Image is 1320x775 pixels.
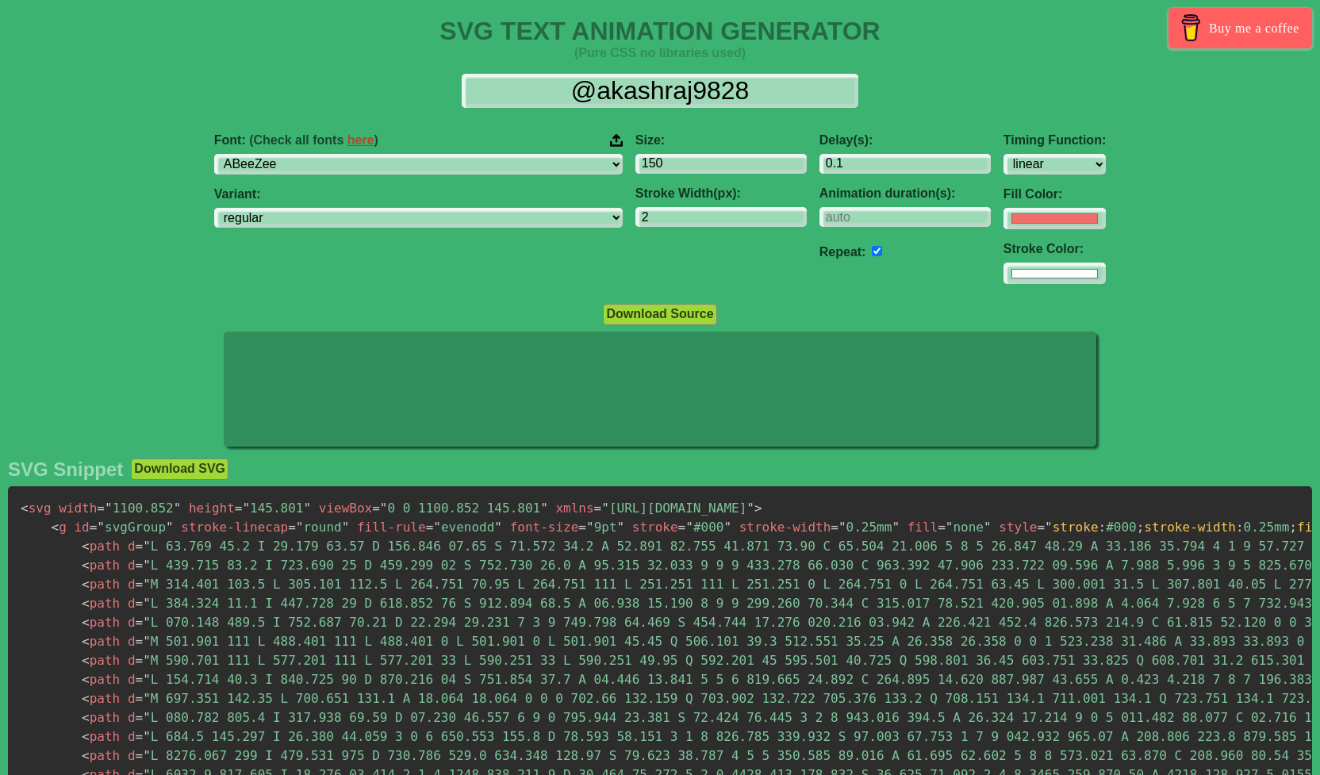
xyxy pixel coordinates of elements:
[128,729,136,744] span: d
[82,691,90,706] span: <
[90,520,174,535] span: svgGroup
[685,520,693,535] span: "
[128,615,136,630] span: d
[235,501,311,516] span: 145.801
[128,577,136,592] span: d
[82,634,90,649] span: <
[907,520,938,535] span: fill
[678,520,731,535] span: #000
[494,520,502,535] span: "
[128,596,136,611] span: d
[143,710,151,725] span: "
[819,154,991,174] input: 0.1s
[635,154,807,174] input: 100
[578,520,624,535] span: 9pt
[938,520,991,535] span: none
[128,710,136,725] span: d
[1053,520,1099,535] span: stroke
[540,501,548,516] span: "
[938,520,946,535] span: =
[52,520,67,535] span: g
[82,596,90,611] span: <
[1003,187,1106,201] label: Fill Color:
[97,501,105,516] span: =
[249,133,378,147] span: (Check all fonts )
[143,691,151,706] span: "
[578,520,586,535] span: =
[82,710,120,725] span: path
[426,520,434,535] span: =
[90,520,98,535] span: =
[136,596,144,611] span: =
[82,748,120,763] span: path
[819,207,991,227] input: auto
[746,501,754,516] span: "
[304,501,312,516] span: "
[59,501,97,516] span: width
[678,520,686,535] span: =
[635,207,807,227] input: 2px
[242,501,250,516] span: "
[342,520,350,535] span: "
[136,577,144,592] span: =
[143,748,151,763] span: "
[181,520,288,535] span: stroke-linecap
[82,539,90,554] span: <
[838,520,846,535] span: "
[143,558,151,573] span: "
[372,501,548,516] span: 0 0 1100.852 145.801
[1003,242,1106,256] label: Stroke Color:
[82,539,120,554] span: path
[128,634,136,649] span: d
[1168,8,1312,48] a: Buy me a coffee
[296,520,304,535] span: "
[1177,14,1205,41] img: Buy me a coffee
[586,520,594,535] span: "
[82,653,120,668] span: path
[723,520,731,535] span: "
[831,520,838,535] span: =
[214,187,623,201] label: Variant:
[1099,520,1107,535] span: :
[136,558,144,573] span: =
[128,691,136,706] span: d
[143,729,151,744] span: "
[214,133,378,148] span: Font:
[136,672,144,687] span: =
[288,520,349,535] span: round
[82,672,90,687] span: <
[82,729,90,744] span: <
[632,520,678,535] span: stroke
[372,501,380,516] span: =
[143,634,151,649] span: "
[82,710,90,725] span: <
[1236,520,1244,535] span: :
[603,304,716,324] button: Download Source
[82,729,120,744] span: path
[555,501,593,516] span: xmlns
[136,710,144,725] span: =
[1037,520,1052,535] span: ="
[1289,520,1297,535] span: ;
[143,577,151,592] span: "
[357,520,426,535] span: fill-rule
[82,653,90,668] span: <
[82,615,120,630] span: path
[82,577,90,592] span: <
[819,245,866,259] label: Repeat:
[1144,520,1236,535] span: stroke-width
[819,186,991,201] label: Animation duration(s):
[82,634,120,649] span: path
[136,729,144,744] span: =
[510,520,579,535] span: font-size
[82,748,90,763] span: <
[143,596,151,611] span: "
[819,133,991,148] label: Delay(s):
[128,672,136,687] span: d
[601,501,609,516] span: "
[82,558,120,573] span: path
[128,558,136,573] span: d
[82,558,90,573] span: <
[635,133,807,148] label: Size:
[594,501,602,516] span: =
